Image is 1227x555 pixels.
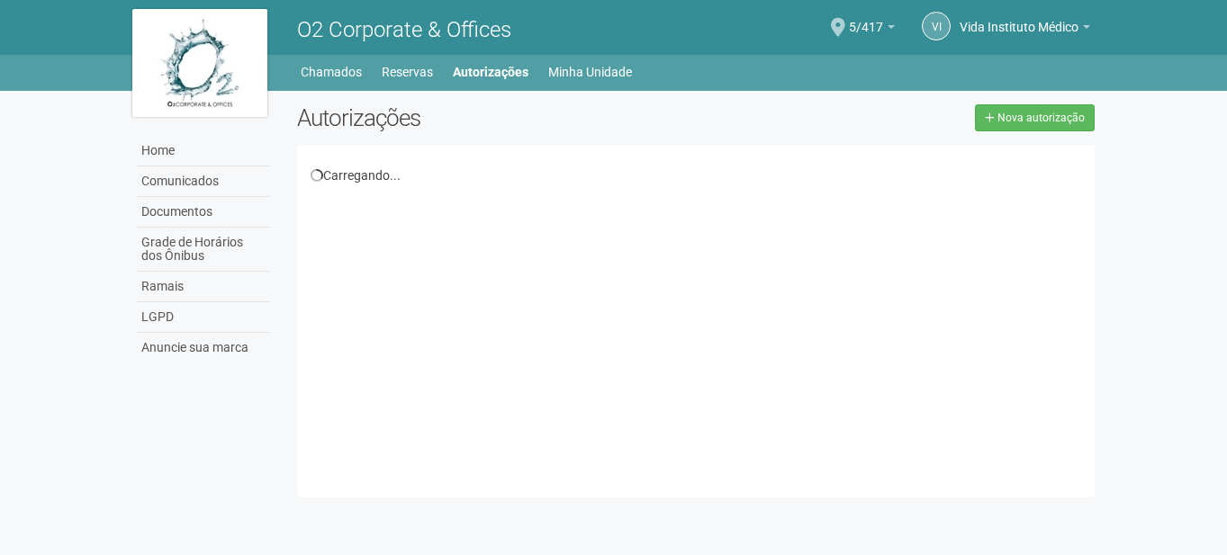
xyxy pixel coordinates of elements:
[849,22,895,37] a: 5/417
[997,112,1085,124] span: Nova autorização
[137,272,270,302] a: Ramais
[960,22,1090,37] a: Vida Instituto Médico
[137,302,270,333] a: LGPD
[137,166,270,197] a: Comunicados
[137,136,270,166] a: Home
[137,197,270,228] a: Documentos
[297,17,511,42] span: O2 Corporate & Offices
[960,3,1078,34] span: Vida Instituto Médico
[922,12,951,40] a: VI
[311,167,1082,184] div: Carregando...
[132,9,267,117] img: logo.jpg
[453,59,528,85] a: Autorizações
[137,228,270,272] a: Grade de Horários dos Ônibus
[849,3,883,34] span: 5/417
[297,104,682,131] h2: Autorizações
[382,59,433,85] a: Reservas
[137,333,270,363] a: Anuncie sua marca
[301,59,362,85] a: Chamados
[975,104,1095,131] a: Nova autorização
[548,59,632,85] a: Minha Unidade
